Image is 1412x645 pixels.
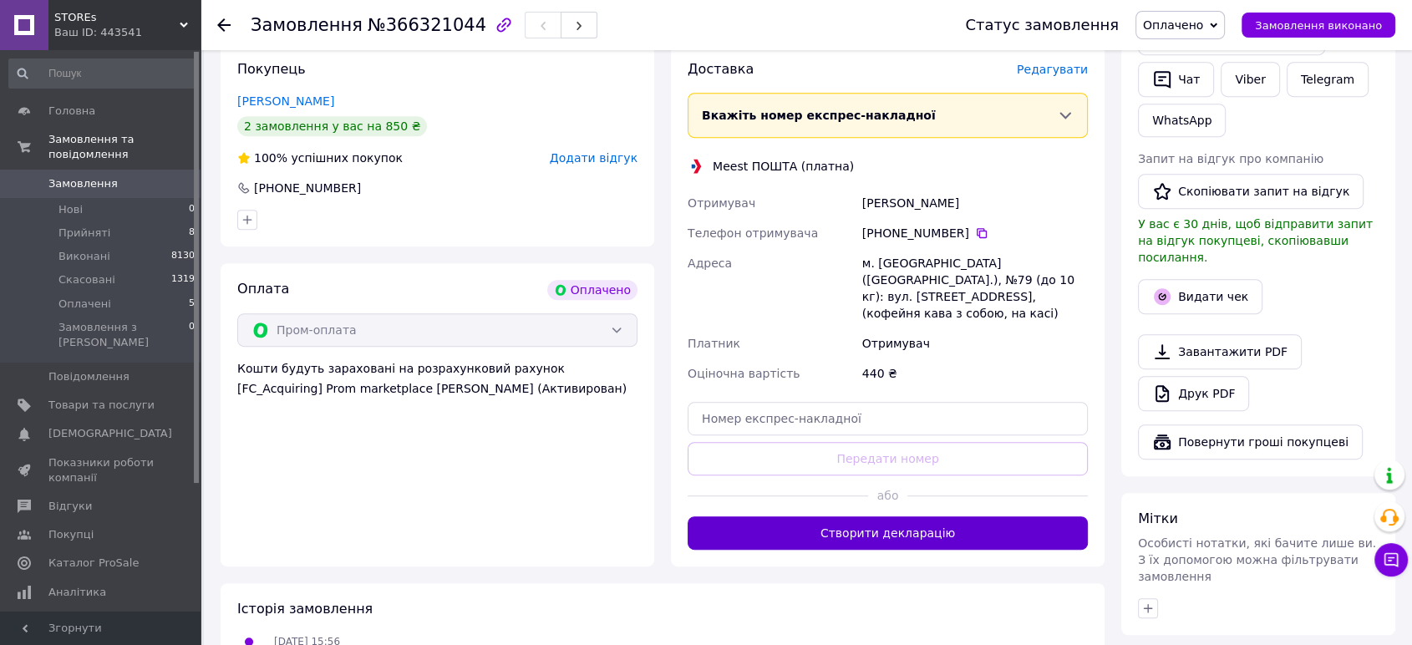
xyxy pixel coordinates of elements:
[859,188,1091,218] div: [PERSON_NAME]
[48,556,139,571] span: Каталог ProSale
[1287,62,1369,97] a: Telegram
[58,226,110,241] span: Прийняті
[48,132,201,162] span: Замовлення та повідомлення
[550,151,637,165] span: Додати відгук
[8,58,196,89] input: Пошук
[54,10,180,25] span: STOREs
[1374,543,1408,576] button: Чат з покупцем
[189,320,195,350] span: 0
[252,180,363,196] div: [PHONE_NUMBER]
[48,176,118,191] span: Замовлення
[48,585,106,600] span: Аналітика
[48,369,130,384] span: Повідомлення
[48,499,92,514] span: Відгуки
[688,367,800,380] span: Оціночна вартість
[688,61,754,77] span: Доставка
[58,202,83,217] span: Нові
[254,151,287,165] span: 100%
[189,202,195,217] span: 0
[1138,510,1178,526] span: Мітки
[1221,62,1279,97] a: Viber
[1138,217,1373,264] span: У вас є 30 днів, щоб відправити запит на відгук покупцеві, скопіювавши посилання.
[688,196,755,210] span: Отримувач
[189,226,195,241] span: 8
[547,280,637,300] div: Оплачено
[859,358,1091,389] div: 440 ₴
[1138,424,1363,460] button: Повернути гроші покупцеві
[58,272,115,287] span: Скасовані
[1138,536,1376,583] span: Особисті нотатки, які бачите лише ви. З їх допомогою можна фільтрувати замовлення
[868,487,908,504] span: або
[702,109,936,122] span: Вкажіть номер експрес-накладної
[237,360,637,397] div: Кошти будуть зараховані на розрахунковий рахунок
[171,272,195,287] span: 1319
[688,226,818,240] span: Телефон отримувача
[171,249,195,264] span: 8130
[58,297,111,312] span: Оплачені
[237,380,637,397] div: [FC_Acquiring] Prom marketplace [PERSON_NAME] (Активирован)
[688,337,740,350] span: Платник
[48,398,155,413] span: Товари та послуги
[688,516,1088,550] button: Створити декларацію
[965,17,1119,33] div: Статус замовлення
[48,455,155,485] span: Показники роботи компанії
[189,297,195,312] span: 5
[1138,62,1214,97] button: Чат
[368,15,486,35] span: №366321044
[237,281,289,297] span: Оплата
[1242,13,1395,38] button: Замовлення виконано
[58,249,110,264] span: Виконані
[54,25,201,40] div: Ваш ID: 443541
[48,527,94,542] span: Покупці
[862,225,1088,241] div: [PHONE_NUMBER]
[1143,18,1203,32] span: Оплачено
[251,15,363,35] span: Замовлення
[58,320,189,350] span: Замовлення з [PERSON_NAME]
[1138,152,1323,165] span: Запит на відгук про компанію
[1255,19,1382,32] span: Замовлення виконано
[688,402,1088,435] input: Номер експрес-накладної
[709,158,858,175] div: Meest ПОШТА (платна)
[217,17,231,33] div: Повернутися назад
[1138,279,1262,314] button: Видати чек
[688,256,732,270] span: Адреса
[1138,376,1249,411] a: Друк PDF
[48,426,172,441] span: [DEMOGRAPHIC_DATA]
[237,116,427,136] div: 2 замовлення у вас на 850 ₴
[1138,334,1302,369] a: Завантажити PDF
[237,601,373,617] span: Історія замовлення
[1138,104,1226,137] a: WhatsApp
[859,248,1091,328] div: м. [GEOGRAPHIC_DATA] ([GEOGRAPHIC_DATA].), №79 (до 10 кг): вул. [STREET_ADDRESS], (кофейня кава з...
[237,94,334,108] a: [PERSON_NAME]
[237,150,403,166] div: успішних покупок
[48,104,95,119] span: Головна
[859,328,1091,358] div: Отримувач
[237,61,306,77] span: Покупець
[1017,63,1088,76] span: Редагувати
[1138,174,1364,209] button: Скопіювати запит на відгук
